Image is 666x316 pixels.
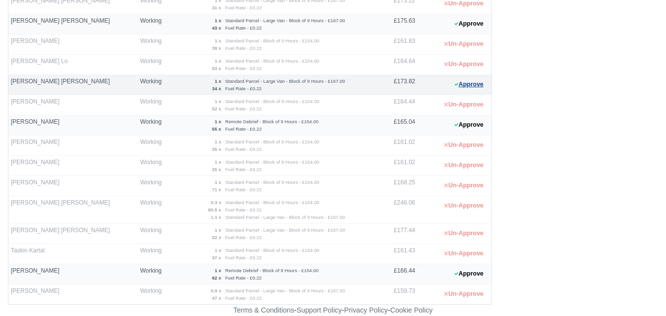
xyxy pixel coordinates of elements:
[8,55,138,75] td: [PERSON_NAME] Lo
[371,284,418,305] td: £159.73
[212,126,221,132] strong: 55 x
[233,306,294,314] a: Terms & Conditions
[212,25,221,31] strong: 43 x
[439,158,489,173] button: Un-Approve
[225,126,262,132] small: Fuel Rate - £0.22
[214,139,221,144] strong: 1 x
[371,244,418,264] td: £161.43
[225,99,319,104] small: Standard Parcel - Block of 9 Hours - £154.00
[138,35,171,55] td: Working
[8,196,138,224] td: [PERSON_NAME] [PERSON_NAME]
[439,178,489,193] button: Un-Approve
[138,284,171,305] td: Working
[138,75,171,95] td: Working
[8,284,138,305] td: [PERSON_NAME]
[214,179,221,185] strong: 1 x
[225,38,319,43] small: Standard Parcel - Block of 9 Hours - £154.00
[212,275,221,281] strong: 62 x
[225,45,262,51] small: Fuel Rate - £0.22
[371,35,418,55] td: £161.83
[225,179,319,185] small: Standard Parcel - Block of 9 Hours - £154.00
[225,139,319,144] small: Standard Parcel - Block of 9 Hours - £154.00
[138,95,171,115] td: Working
[214,38,221,43] strong: 1 x
[617,269,666,316] iframe: Chat Widget
[8,14,138,35] td: [PERSON_NAME] [PERSON_NAME]
[371,75,418,95] td: £173.82
[8,224,138,244] td: [PERSON_NAME] [PERSON_NAME]
[371,136,418,156] td: £161.02
[138,224,171,244] td: Working
[214,247,221,253] strong: 1 x
[225,5,262,10] small: Fuel Rate - £0.22
[138,115,171,136] td: Working
[439,226,489,241] button: Un-Approve
[225,146,262,152] small: Fuel Rate - £0.22
[8,156,138,176] td: [PERSON_NAME]
[225,288,345,293] small: Standard Parcel - Large Van - Block of 9 Hours - £167.00
[208,207,221,212] strong: 80.5 x
[138,14,171,35] td: Working
[214,99,221,104] strong: 1 x
[371,55,418,75] td: £164.64
[439,246,489,261] button: Un-Approve
[210,288,221,293] strong: 0.9 x
[214,18,221,23] strong: 1 x
[212,5,221,10] strong: 31 x
[371,176,418,196] td: £168.25
[138,136,171,156] td: Working
[225,187,262,192] small: Fuel Rate - £0.22
[214,78,221,84] strong: 1 x
[214,58,221,64] strong: 1 x
[214,227,221,233] strong: 1 x
[210,214,221,220] strong: 1.1 x
[225,214,345,220] small: Standard Parcel - Large Van - Block of 9 Hours - £167.00
[8,95,138,115] td: [PERSON_NAME]
[225,227,345,233] small: Standard Parcel - Large Van - Block of 9 Hours - £167.00
[371,196,418,224] td: £246.06
[138,264,171,284] td: Working
[439,37,489,51] button: Un-Approve
[344,306,388,314] a: Privacy Policy
[225,25,262,31] small: Fuel Rate - £0.22
[225,268,318,273] small: Remote Debrief - Block of 9 Hours - £154.00
[210,200,221,205] strong: 0.3 x
[212,295,221,301] strong: 47 x
[138,176,171,196] td: Working
[138,156,171,176] td: Working
[439,199,489,213] button: Un-Approve
[212,255,221,260] strong: 37 x
[8,75,138,95] td: [PERSON_NAME] [PERSON_NAME]
[439,287,489,301] button: Un-Approve
[225,106,262,111] small: Fuel Rate - £0.22
[225,200,319,205] small: Standard Parcel - Block of 9 Hours - £154.00
[8,244,138,264] td: Taskin Kartal
[371,224,418,244] td: £177.44
[390,306,432,314] a: Cookie Policy
[371,95,418,115] td: £164.44
[449,77,489,92] button: Approve
[138,244,171,264] td: Working
[225,207,262,212] small: Fuel Rate - £0.22
[225,18,345,23] small: Standard Parcel - Large Van - Block of 9 Hours - £167.00
[8,136,138,156] td: [PERSON_NAME]
[8,264,138,284] td: [PERSON_NAME]
[297,306,342,314] a: Support Policy
[371,156,418,176] td: £161.02
[52,305,614,316] div: - - -
[439,98,489,112] button: Un-Approve
[212,86,221,91] strong: 34 x
[225,78,345,84] small: Standard Parcel - Large Van - Block of 9 Hours - £167.00
[225,167,262,172] small: Fuel Rate - £0.22
[449,118,489,132] button: Approve
[449,17,489,31] button: Approve
[449,267,489,281] button: Approve
[225,119,318,124] small: Remote Debrief - Block of 9 Hours - £154.00
[225,295,262,301] small: Fuel Rate - £0.22
[225,66,262,71] small: Fuel Rate - £0.22
[8,115,138,136] td: [PERSON_NAME]
[214,159,221,165] strong: 1 x
[212,167,221,172] strong: 35 x
[138,196,171,224] td: Working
